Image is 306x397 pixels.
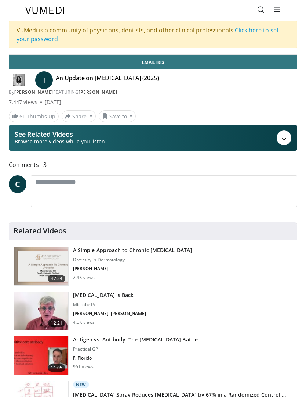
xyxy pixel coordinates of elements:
button: Share [62,110,96,122]
a: I [35,71,53,89]
span: 12:21 [48,319,65,327]
div: [DATE] [45,99,61,106]
span: Comments 3 [9,160,297,169]
p: 2.4K views [73,275,95,280]
p: See Related Videos [15,130,105,138]
h3: Antigen vs. Antibody: The [MEDICAL_DATA] Battle [73,336,198,343]
a: [PERSON_NAME] [79,89,117,95]
a: 12:21 [MEDICAL_DATA] is Back MicrobeTV [PERSON_NAME], [PERSON_NAME] 4.0K views [14,292,292,330]
span: 11:05 [48,364,65,372]
span: 61 [19,113,25,120]
a: Email Iris [9,55,297,69]
h3: [MEDICAL_DATA] is Back [73,292,146,299]
img: VuMedi Logo [25,7,64,14]
img: Dr. Iris Gorfinkel [9,74,29,86]
span: Browse more videos while you listen [15,138,105,145]
div: By FEATURING [9,89,297,96]
h4: Related Videos [14,226,66,235]
h3: A Simple Approach to Chronic [MEDICAL_DATA] [73,247,192,254]
a: C [9,175,26,193]
p: 4.0K views [73,319,95,325]
span: 47:54 [48,275,65,282]
span: 7,447 views [9,99,37,106]
a: 47:54 A Simple Approach to Chronic [MEDICAL_DATA] Diversity in Dermatology [PERSON_NAME] 2.4K views [14,247,292,286]
button: See Related Videos Browse more videos while you listen [9,125,297,151]
a: 61 Thumbs Up [9,111,59,122]
h4: An Update on [MEDICAL_DATA] (2025) [56,74,159,86]
p: [PERSON_NAME], [PERSON_NAME] [73,311,146,316]
p: F. Florido [73,355,198,361]
a: [PERSON_NAME] [14,89,53,95]
p: [PERSON_NAME] [73,266,192,272]
div: VuMedi is a community of physicians, dentists, and other clinical professionals. [9,21,297,48]
a: 11:05 Antigen vs. Antibody: The [MEDICAL_DATA] Battle Practical GP F. Florido 961 views [14,336,292,375]
img: dc941aa0-c6d2-40bd-ba0f-da81891a6313.png.150x105_q85_crop-smart_upscale.png [14,247,68,285]
button: Save to [99,110,136,122]
p: New [73,381,89,388]
p: Diversity in Dermatology [73,257,192,263]
img: 537ec807-323d-43b7-9fe0-bad00a6af604.150x105_q85_crop-smart_upscale.jpg [14,292,68,330]
p: Practical GP [73,346,198,352]
img: 7472b800-47d2-44da-b92c-526da50404a8.150x105_q85_crop-smart_upscale.jpg [14,336,68,375]
p: 961 views [73,364,94,370]
p: MicrobeTV [73,302,146,308]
